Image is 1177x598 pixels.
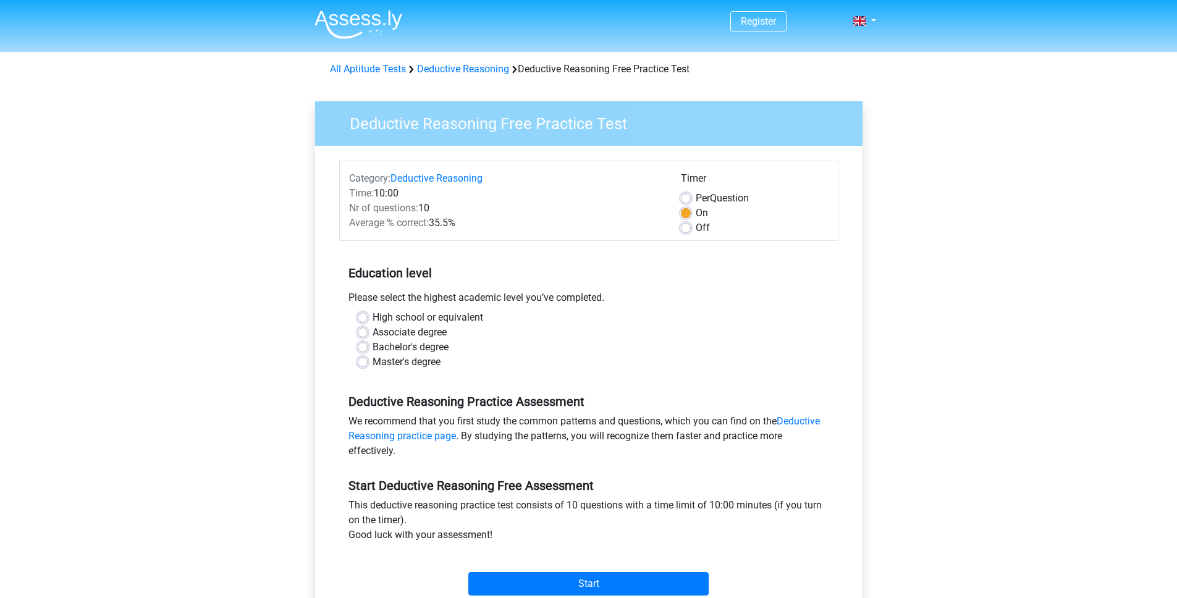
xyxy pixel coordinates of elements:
[373,325,447,340] label: Associate degree
[696,191,749,206] label: Question
[373,310,483,325] label: High school or equivalent
[335,109,853,133] h3: Deductive Reasoning Free Practice Test
[373,355,441,369] label: Master's degree
[696,192,710,204] span: Per
[681,171,829,191] div: Timer
[349,217,429,229] span: Average % correct:
[339,498,838,547] div: This deductive reasoning practice test consists of 10 questions with a time limit of 10:00 minute...
[468,572,709,596] input: Start
[340,201,672,216] div: 10
[349,172,390,184] span: Category:
[348,261,829,285] h5: Education level
[330,63,406,75] a: All Aptitude Tests
[340,216,672,230] div: 35.5%
[390,172,483,184] a: Deductive Reasoning
[325,62,853,77] div: Deductive Reasoning Free Practice Test
[696,221,710,235] label: Off
[349,187,374,199] span: Time:
[417,63,509,75] a: Deductive Reasoning
[339,414,838,463] div: We recommend that you first study the common patterns and questions, which you can find on the . ...
[340,186,672,201] div: 10:00
[339,290,838,310] div: Please select the highest academic level you’ve completed.
[348,478,829,493] h5: Start Deductive Reasoning Free Assessment
[373,340,449,355] label: Bachelor's degree
[348,394,829,409] h5: Deductive Reasoning Practice Assessment
[349,202,418,214] span: Nr of questions:
[314,10,402,39] img: Assessly
[741,15,776,27] a: Register
[696,206,708,221] label: On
